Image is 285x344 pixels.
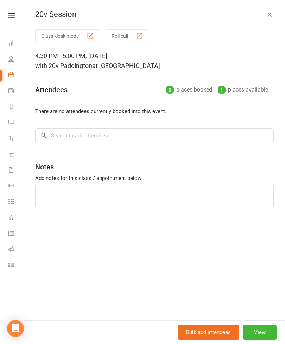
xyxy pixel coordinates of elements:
a: Roll call kiosk mode [8,242,24,258]
div: places available [218,85,268,95]
input: Search to add attendees [35,128,274,143]
a: Reports [8,99,24,115]
span: with 20v Paddington [35,62,92,69]
a: Dashboard [8,36,24,52]
div: 20v Session [24,10,285,19]
button: Roll call [106,29,149,42]
a: Payments [8,83,24,99]
li: There are no attendees currently booked into this event. [35,107,274,115]
a: General attendance kiosk mode [8,226,24,242]
div: 0 [166,86,174,94]
button: View [243,325,277,340]
div: Open Intercom Messenger [7,320,24,337]
div: places booked [166,85,212,95]
span: at [GEOGRAPHIC_DATA] [92,62,160,69]
a: Class kiosk mode [8,258,24,274]
div: Attendees [35,85,68,95]
div: 1 [218,86,226,94]
button: Class kiosk mode [35,29,100,42]
a: People [8,52,24,68]
a: Product Sales [8,147,24,163]
div: Notes [35,162,54,172]
a: Calendar [8,68,24,83]
a: What's New [8,210,24,226]
button: Bulk add attendees [178,325,239,340]
div: 4:30 PM - 5:00 PM, [DATE] [35,51,274,71]
div: Add notes for this class / appointment below [35,174,274,182]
